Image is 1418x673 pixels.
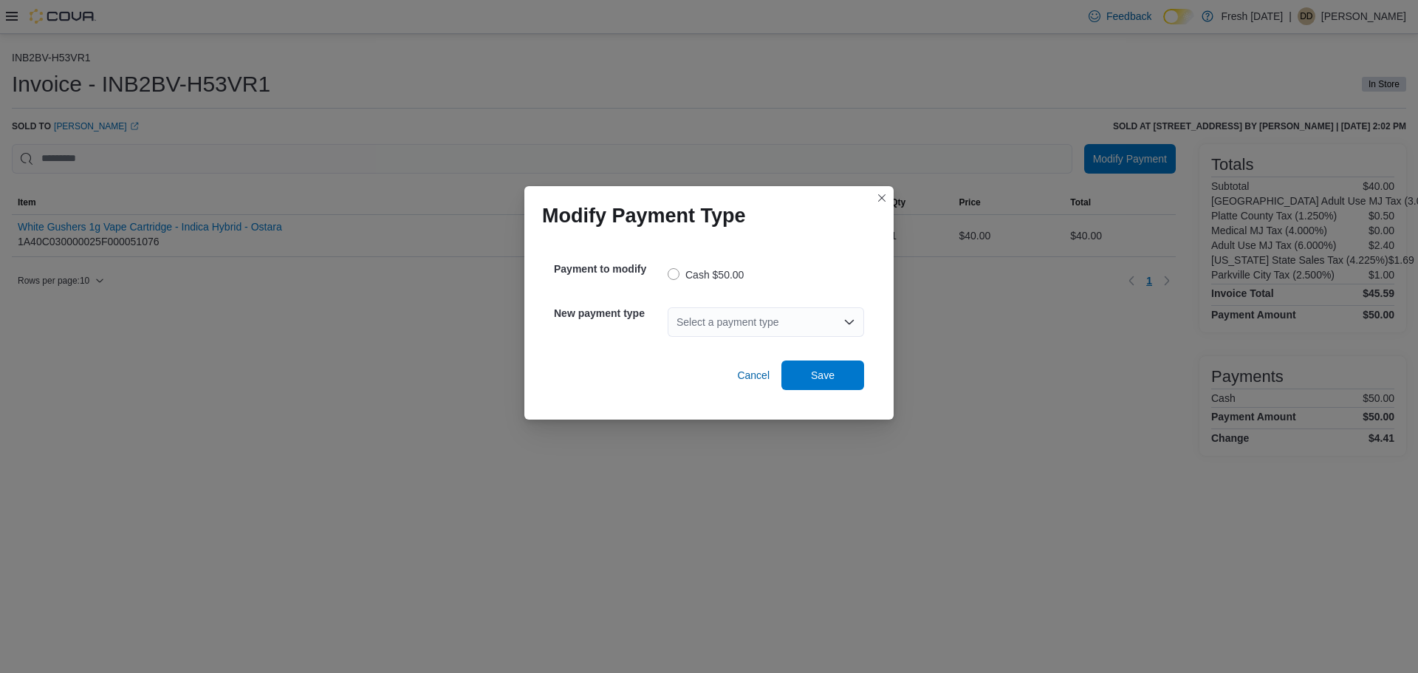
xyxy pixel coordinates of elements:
span: Save [811,368,835,383]
button: Closes this modal window [873,189,891,207]
h1: Modify Payment Type [542,204,746,228]
button: Open list of options [843,316,855,328]
input: Accessible screen reader label [677,313,678,331]
label: Cash $50.00 [668,266,744,284]
button: Cancel [731,361,775,390]
h5: Payment to modify [554,254,665,284]
h5: New payment type [554,298,665,328]
span: Cancel [737,368,770,383]
button: Save [781,361,864,390]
